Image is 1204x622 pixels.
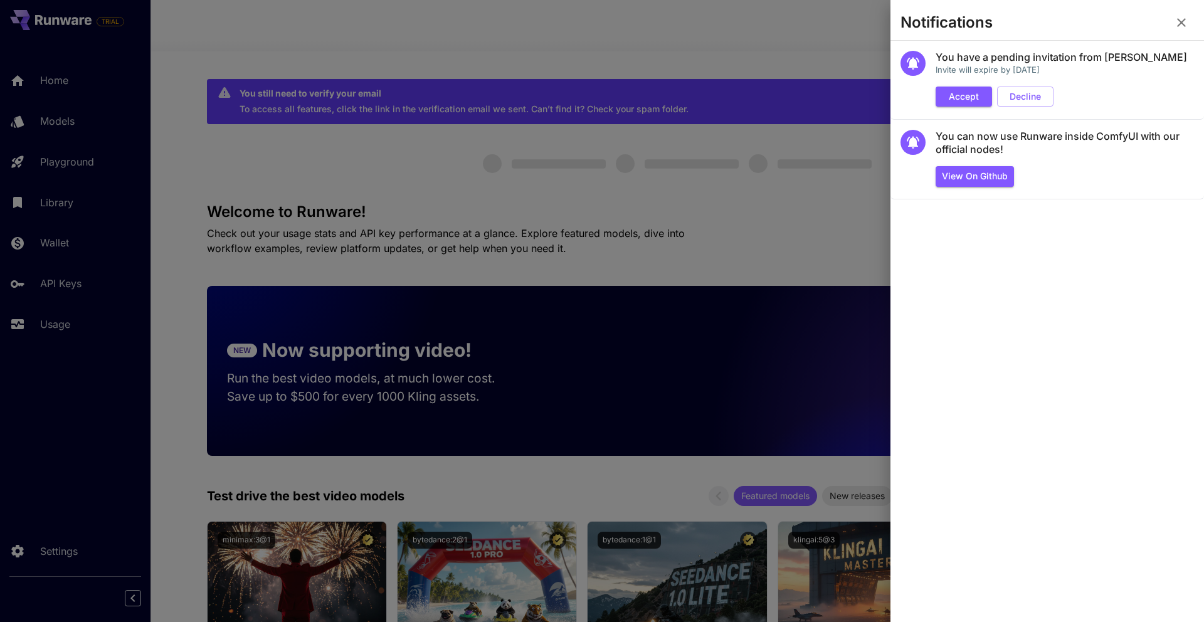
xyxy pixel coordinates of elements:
button: View on Github [936,166,1014,187]
h5: You can now use Runware inside ComfyUI with our official nodes! [936,130,1194,157]
button: Decline [997,87,1053,107]
h3: Notifications [900,14,993,31]
h5: You have a pending invitation from [PERSON_NAME] [936,51,1187,64]
button: Accept [936,87,992,107]
p: Invite will expire by [DATE] [936,64,1187,76]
